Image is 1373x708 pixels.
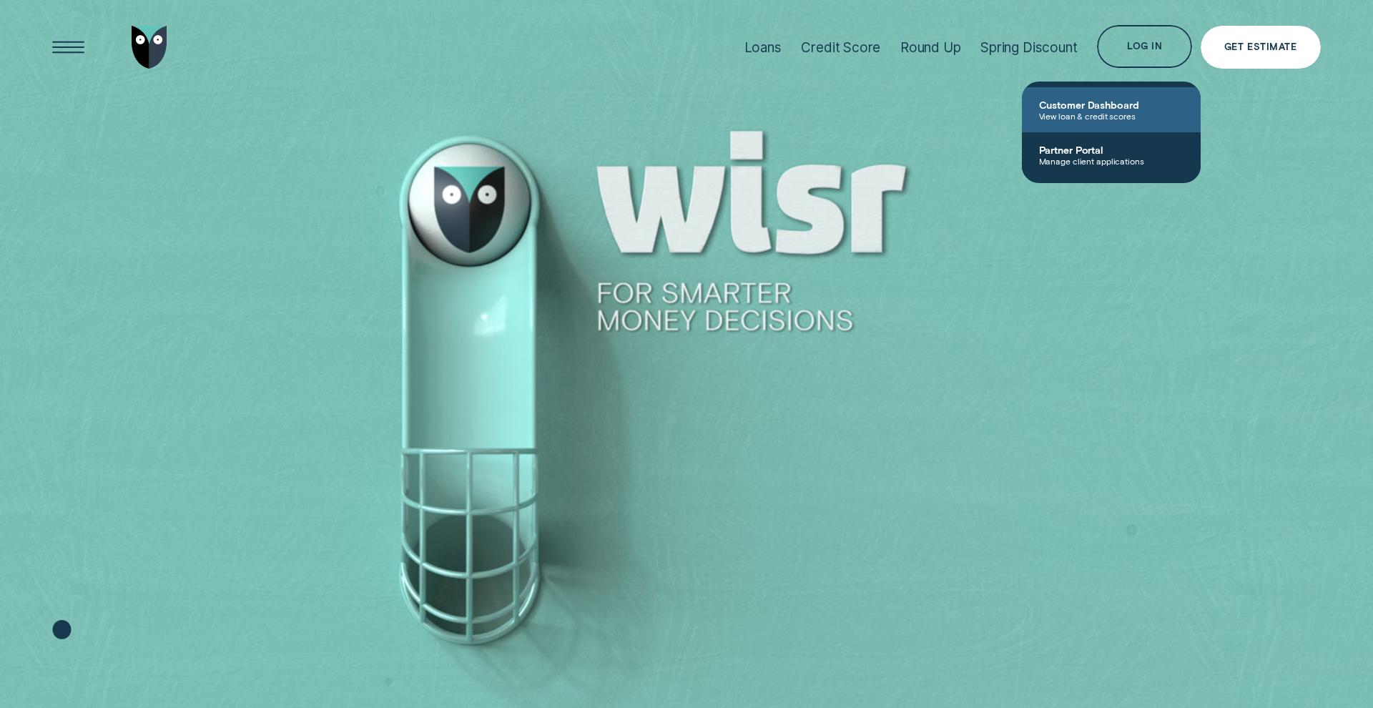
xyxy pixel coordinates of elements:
div: Get Estimate [1224,43,1296,51]
a: Get Estimate [1201,26,1321,69]
div: Credit Score [801,39,880,56]
span: Manage client applications [1039,156,1183,166]
button: Open Menu [47,26,90,69]
div: Loans [744,39,782,56]
span: Customer Dashboard [1039,99,1183,111]
span: Partner Portal [1039,144,1183,156]
a: Customer DashboardView loan & credit scores [1022,87,1201,132]
div: Spring Discount [980,39,1077,56]
div: Round Up [900,39,961,56]
button: Log in [1097,25,1192,68]
img: Wisr [132,26,167,69]
span: View loan & credit scores [1039,111,1183,121]
a: Partner PortalManage client applications [1022,132,1201,177]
